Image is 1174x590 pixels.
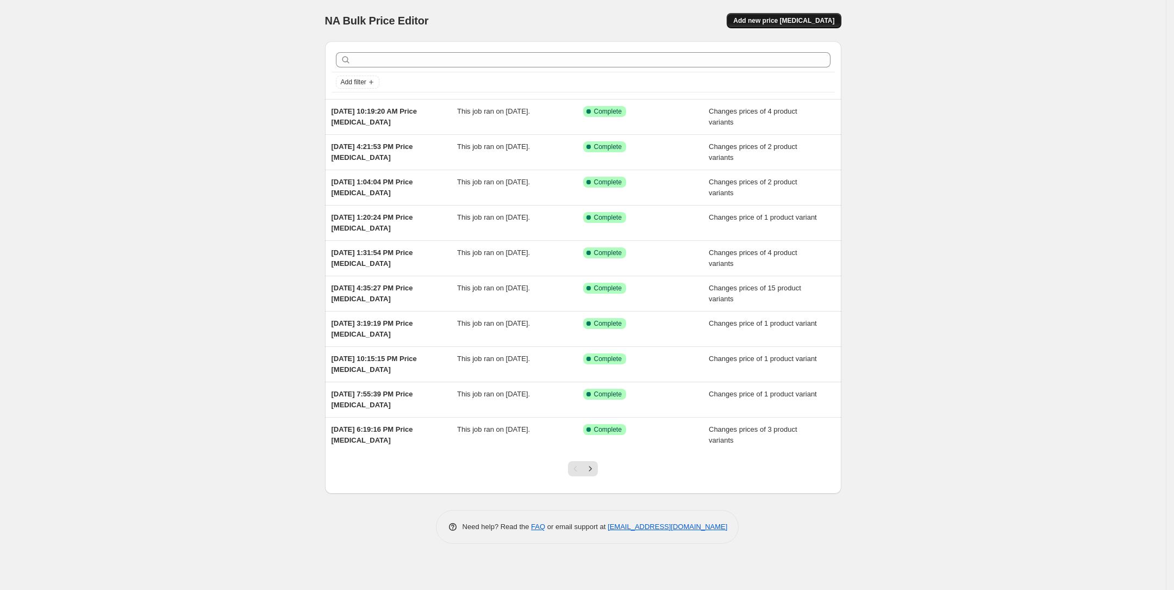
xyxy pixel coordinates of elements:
span: Add filter [341,78,366,86]
span: Complete [594,284,622,293]
span: [DATE] 6:19:16 PM Price [MEDICAL_DATA] [332,425,413,444]
span: [DATE] 3:19:19 PM Price [MEDICAL_DATA] [332,319,413,338]
span: Complete [594,249,622,257]
span: This job ran on [DATE]. [457,178,530,186]
span: [DATE] 1:20:24 PM Price [MEDICAL_DATA] [332,213,413,232]
span: Complete [594,425,622,434]
a: FAQ [531,523,545,531]
span: [DATE] 10:19:20 AM Price [MEDICAL_DATA] [332,107,417,126]
span: [DATE] 4:35:27 PM Price [MEDICAL_DATA] [332,284,413,303]
span: Need help? Read the [463,523,532,531]
a: [EMAIL_ADDRESS][DOMAIN_NAME] [608,523,727,531]
span: Changes prices of 2 product variants [709,178,797,197]
span: Changes price of 1 product variant [709,355,817,363]
span: [DATE] 7:55:39 PM Price [MEDICAL_DATA] [332,390,413,409]
span: This job ran on [DATE]. [457,425,530,433]
span: Changes price of 1 product variant [709,319,817,327]
span: [DATE] 1:31:54 PM Price [MEDICAL_DATA] [332,249,413,268]
span: This job ran on [DATE]. [457,355,530,363]
span: Add new price [MEDICAL_DATA] [733,16,834,25]
button: Next [583,461,598,476]
span: Complete [594,390,622,399]
span: This job ran on [DATE]. [457,142,530,151]
nav: Pagination [568,461,598,476]
span: Complete [594,178,622,187]
span: This job ran on [DATE]. [457,319,530,327]
span: This job ran on [DATE]. [457,107,530,115]
span: Changes prices of 3 product variants [709,425,797,444]
span: Complete [594,319,622,328]
span: or email support at [545,523,608,531]
button: Add filter [336,76,379,89]
span: Changes prices of 15 product variants [709,284,801,303]
span: This job ran on [DATE]. [457,249,530,257]
span: Changes prices of 4 product variants [709,107,797,126]
span: [DATE] 4:21:53 PM Price [MEDICAL_DATA] [332,142,413,162]
span: Complete [594,213,622,222]
span: This job ran on [DATE]. [457,390,530,398]
span: Changes prices of 4 product variants [709,249,797,268]
span: This job ran on [DATE]. [457,213,530,221]
span: Changes price of 1 product variant [709,390,817,398]
span: Complete [594,355,622,363]
span: Changes prices of 2 product variants [709,142,797,162]
span: Complete [594,107,622,116]
span: [DATE] 1:04:04 PM Price [MEDICAL_DATA] [332,178,413,197]
span: This job ran on [DATE]. [457,284,530,292]
button: Add new price [MEDICAL_DATA] [727,13,841,28]
span: NA Bulk Price Editor [325,15,429,27]
span: [DATE] 10:15:15 PM Price [MEDICAL_DATA] [332,355,417,374]
span: Complete [594,142,622,151]
span: Changes price of 1 product variant [709,213,817,221]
